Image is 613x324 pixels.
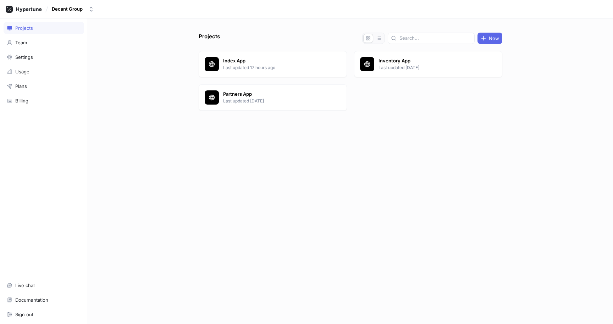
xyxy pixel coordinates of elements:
a: Billing [4,95,84,107]
input: Search... [399,35,471,42]
div: Team [15,40,27,45]
div: Projects [15,25,33,31]
div: Documentation [15,297,48,303]
p: Last updated 17 hours ago [223,65,326,71]
div: Billing [15,98,28,104]
a: Team [4,37,84,49]
a: Plans [4,80,84,92]
a: Documentation [4,294,84,306]
p: Projects [199,33,220,44]
a: Settings [4,51,84,63]
button: New [477,33,502,44]
p: Index App [223,57,326,65]
p: Inventory App [379,57,481,65]
button: Decant Group [49,3,97,15]
div: Usage [15,69,29,74]
div: Sign out [15,312,33,317]
div: Live chat [15,283,35,288]
span: New [489,36,499,40]
div: Settings [15,54,33,60]
p: Last updated [DATE] [379,65,481,71]
a: Usage [4,66,84,78]
p: Partners App [223,91,326,98]
div: Plans [15,83,27,89]
p: Last updated [DATE] [223,98,326,104]
div: Decant Group [52,6,83,12]
a: Projects [4,22,84,34]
